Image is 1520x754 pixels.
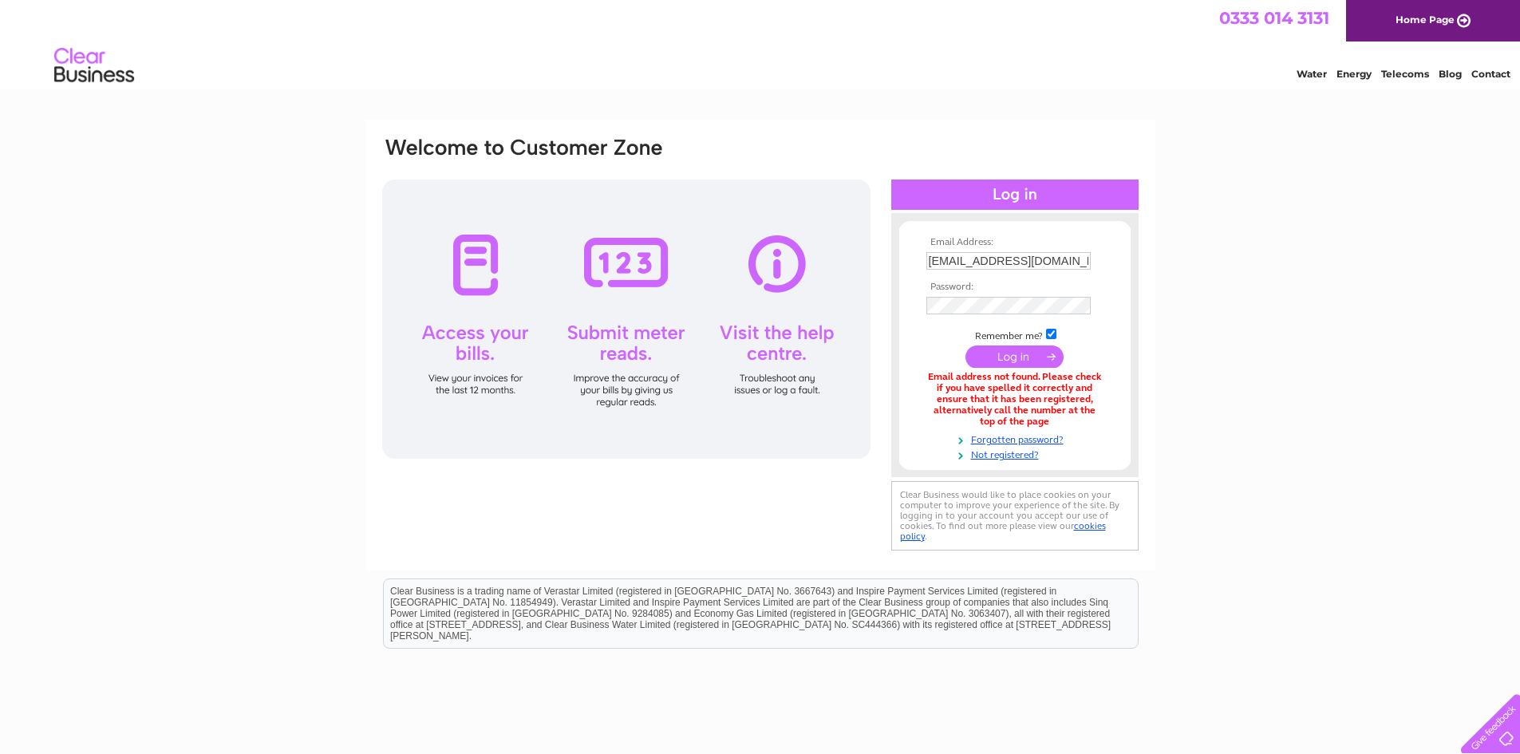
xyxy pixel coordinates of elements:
a: 0333 014 3131 [1219,8,1329,28]
div: Email address not found. Please check if you have spelled it correctly and ensure that it has bee... [926,372,1103,427]
a: cookies policy [900,520,1106,542]
a: Blog [1439,68,1462,80]
a: Forgotten password? [926,431,1107,446]
th: Email Address: [922,237,1107,248]
div: Clear Business is a trading name of Verastar Limited (registered in [GEOGRAPHIC_DATA] No. 3667643... [384,9,1138,77]
a: Telecoms [1381,68,1429,80]
th: Password: [922,282,1107,293]
a: Contact [1471,68,1510,80]
input: Submit [965,345,1064,368]
a: Not registered? [926,446,1107,461]
img: logo.png [53,41,135,90]
div: Clear Business would like to place cookies on your computer to improve your experience of the sit... [891,481,1139,551]
td: Remember me? [922,326,1107,342]
a: Energy [1336,68,1372,80]
a: Water [1297,68,1327,80]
